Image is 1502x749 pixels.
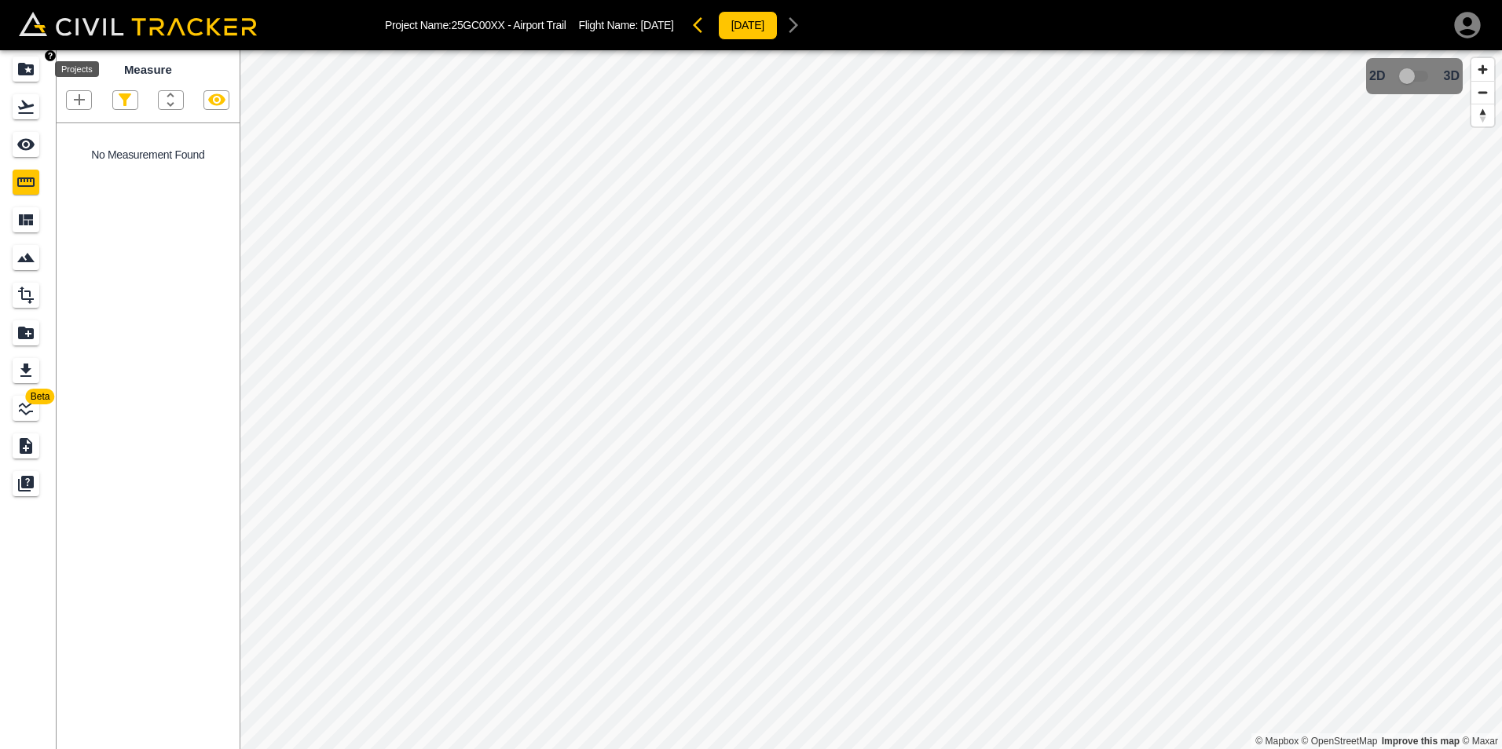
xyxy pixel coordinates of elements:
a: Map feedback [1382,736,1460,747]
span: 3D [1444,69,1460,83]
a: OpenStreetMap [1302,736,1378,747]
button: Zoom in [1471,58,1494,81]
button: Zoom out [1471,81,1494,104]
span: 2D [1369,69,1385,83]
a: Maxar [1462,736,1498,747]
img: Civil Tracker [19,12,257,36]
span: 3D model not uploaded yet [1392,61,1438,91]
canvas: Map [240,50,1502,749]
a: Mapbox [1255,736,1299,747]
p: Flight Name: [579,19,674,31]
p: Project Name: 25GC00XX - Airport Trail [385,19,566,31]
span: [DATE] [641,19,674,31]
button: Reset bearing to north [1471,104,1494,126]
button: [DATE] [718,11,778,40]
div: Projects [55,61,99,77]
